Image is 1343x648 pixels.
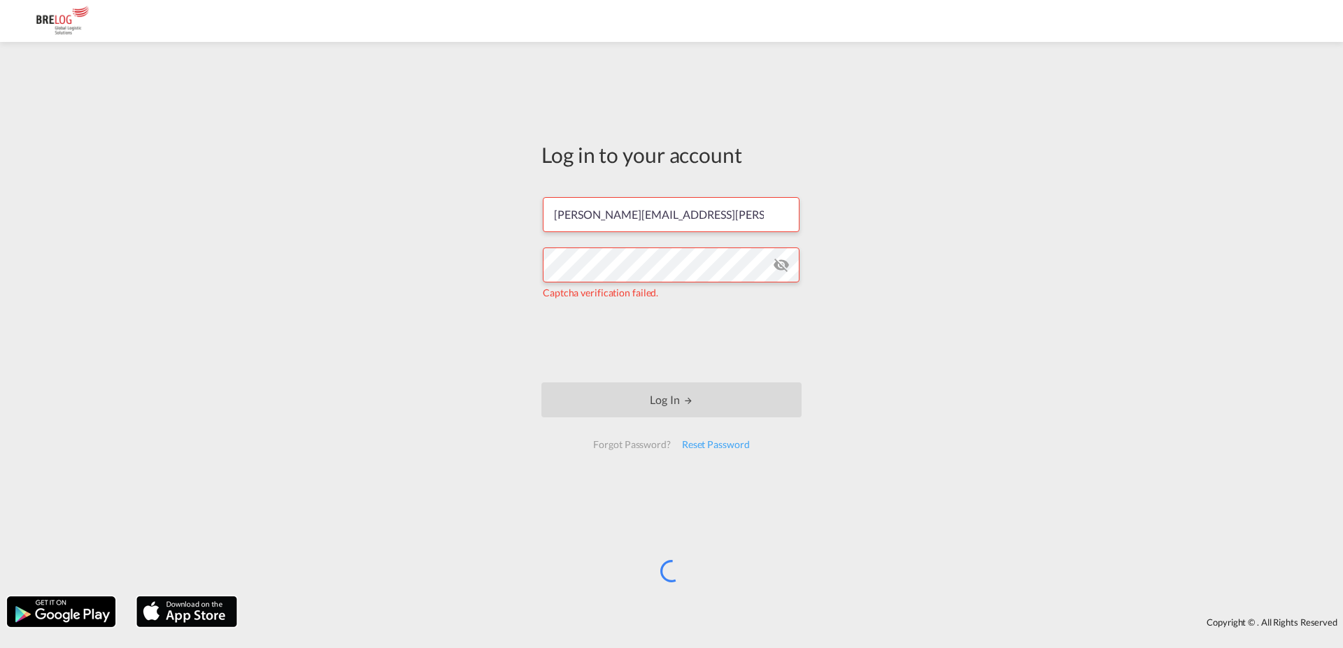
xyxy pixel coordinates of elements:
iframe: reCAPTCHA [565,314,778,368]
md-icon: icon-eye-off [773,257,790,273]
img: apple.png [135,595,239,628]
div: Reset Password [676,432,755,457]
div: Forgot Password? [588,432,676,457]
input: Enter email/phone number [543,197,800,232]
span: Captcha verification failed. [543,287,658,298]
img: daae70a0ee2511ecb27c1fb462fa6191.png [21,6,115,37]
button: LOGIN [541,382,802,417]
div: Log in to your account [541,140,802,169]
div: Copyright © . All Rights Reserved [244,610,1343,634]
img: google.png [6,595,117,628]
